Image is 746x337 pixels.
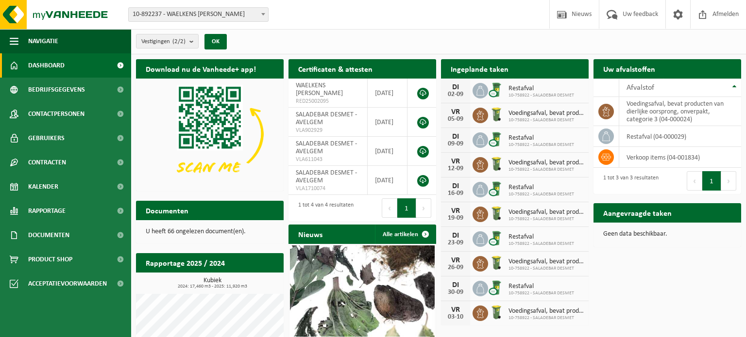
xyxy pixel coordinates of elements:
[28,102,85,126] span: Contactpersonen
[288,225,332,243] h2: Nieuws
[296,127,360,134] span: VLA902929
[288,59,382,78] h2: Certificaten & attesten
[446,281,465,289] div: DI
[509,93,574,98] span: 10-758922 - SALADEBAR DESMET
[687,171,702,191] button: Previous
[509,134,574,142] span: Restafval
[296,97,360,105] span: RED25002095
[141,277,284,289] h3: Kubiek
[136,201,198,220] h2: Documenten
[129,8,268,21] span: 10-892237 - WAELKENS ISABEL - ZWEVEGEM
[136,79,284,189] img: Download de VHEPlus App
[488,156,505,172] img: WB-0140-HPE-GN-50
[509,307,584,315] span: Voedingsafval, bevat producten van dierlijke oorsprong, onverpakt, categorie 3
[28,223,69,247] span: Documenten
[28,29,58,53] span: Navigatie
[446,108,465,116] div: VR
[446,314,465,321] div: 03-10
[296,185,360,193] span: VLA1710074
[28,150,66,175] span: Contracten
[509,216,584,222] span: 10-758922 - SALADEBAR DESMET
[296,156,360,163] span: VLA611043
[603,231,731,238] p: Geen data beschikbaar.
[509,266,584,272] span: 10-758922 - SALADEBAR DESMET
[204,34,227,49] button: OK
[593,203,681,222] h2: Aangevraagde taken
[488,205,505,222] img: WB-0140-HPE-GN-50
[627,84,654,92] span: Afvalstof
[509,283,574,290] span: Restafval
[488,255,505,271] img: WB-0140-HPE-GN-50
[488,304,505,321] img: WB-0140-HPE-GN-50
[509,142,574,148] span: 10-758922 - SALADEBAR DESMET
[28,53,65,78] span: Dashboard
[446,207,465,215] div: VR
[488,180,505,197] img: WB-0240-CU
[296,111,357,126] span: SALADEBAR DESMET - AVELGEM
[488,81,505,98] img: WB-0240-CU
[416,198,431,218] button: Next
[293,197,354,219] div: 1 tot 4 van 4 resultaten
[446,83,465,91] div: DI
[136,253,235,272] h2: Rapportage 2025 / 2024
[446,165,465,172] div: 12-09
[721,171,736,191] button: Next
[446,264,465,271] div: 26-09
[509,209,584,216] span: Voedingsafval, bevat producten van dierlijke oorsprong, onverpakt, categorie 3
[397,198,416,218] button: 1
[368,108,407,137] td: [DATE]
[509,110,584,117] span: Voedingsafval, bevat producten van dierlijke oorsprong, onverpakt, categorie 3
[172,38,186,45] count: (2/2)
[382,198,397,218] button: Previous
[446,215,465,222] div: 19-09
[446,141,465,147] div: 09-09
[488,106,505,123] img: WB-0140-HPE-GN-50
[446,133,465,141] div: DI
[509,159,584,167] span: Voedingsafval, bevat producten van dierlijke oorsprong, onverpakt, categorie 3
[509,258,584,266] span: Voedingsafval, bevat producten van dierlijke oorsprong, onverpakt, categorie 3
[509,315,584,321] span: 10-758922 - SALADEBAR DESMET
[488,131,505,147] img: WB-0240-CU
[28,78,85,102] span: Bedrijfsgegevens
[136,34,199,48] button: Vestigingen(2/2)
[446,190,465,197] div: 16-09
[28,126,65,150] span: Gebruikers
[446,182,465,190] div: DI
[509,117,584,123] span: 10-758922 - SALADEBAR DESMET
[593,59,665,78] h2: Uw afvalstoffen
[619,97,741,126] td: voedingsafval, bevat producten van dierlijke oorsprong, onverpakt, categorie 3 (04-000024)
[446,289,465,296] div: 30-09
[509,241,574,247] span: 10-758922 - SALADEBAR DESMET
[488,279,505,296] img: WB-0240-CU
[488,230,505,246] img: WB-0240-CU
[509,290,574,296] span: 10-758922 - SALADEBAR DESMET
[375,225,435,244] a: Alle artikelen
[446,91,465,98] div: 02-09
[441,59,518,78] h2: Ingeplande taken
[598,170,659,192] div: 1 tot 3 van 3 resultaten
[141,34,186,49] span: Vestigingen
[509,233,574,241] span: Restafval
[619,126,741,147] td: restafval (04-000029)
[128,7,269,22] span: 10-892237 - WAELKENS ISABEL - ZWEVEGEM
[296,169,357,184] span: SALADEBAR DESMET - AVELGEM
[28,175,58,199] span: Kalender
[28,272,107,296] span: Acceptatievoorwaarden
[141,284,284,289] span: 2024: 17,460 m3 - 2025: 11,920 m3
[446,306,465,314] div: VR
[446,232,465,240] div: DI
[509,192,574,197] span: 10-758922 - SALADEBAR DESMET
[509,85,574,93] span: Restafval
[28,247,72,272] span: Product Shop
[446,240,465,246] div: 23-09
[28,199,66,223] span: Rapportage
[509,184,574,192] span: Restafval
[446,158,465,165] div: VR
[136,59,266,78] h2: Download nu de Vanheede+ app!
[146,228,274,235] p: U heeft 66 ongelezen document(en).
[368,166,407,195] td: [DATE]
[446,116,465,123] div: 05-09
[296,82,343,97] span: WAELKENS [PERSON_NAME]
[619,147,741,168] td: verkoop items (04-001834)
[296,140,357,155] span: SALADEBAR DESMET - AVELGEM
